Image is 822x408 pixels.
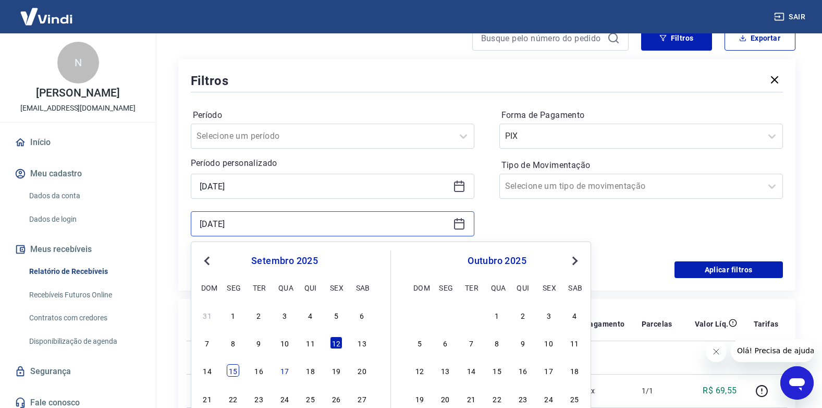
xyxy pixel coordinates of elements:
div: Choose segunda-feira, 13 de outubro de 2025 [439,364,451,377]
div: Choose quinta-feira, 4 de setembro de 2025 [304,309,317,321]
div: seg [439,281,451,294]
label: Forma de Pagamento [501,109,781,122]
div: Choose domingo, 12 de outubro de 2025 [413,364,426,377]
div: Choose quarta-feira, 10 de setembro de 2025 [278,337,291,349]
div: Choose quinta-feira, 11 de setembro de 2025 [304,337,317,349]
div: Choose sexta-feira, 10 de outubro de 2025 [543,337,555,349]
div: sex [543,281,555,294]
div: Choose sexta-feira, 3 de outubro de 2025 [543,309,555,321]
div: Choose segunda-feira, 8 de setembro de 2025 [227,337,239,349]
input: Data inicial [200,178,449,194]
div: Choose segunda-feira, 20 de outubro de 2025 [439,392,451,405]
div: Choose quarta-feira, 17 de setembro de 2025 [278,364,291,377]
button: Sair [772,7,809,27]
span: Olá! Precisa de ajuda? [6,7,88,16]
div: Choose terça-feira, 21 de outubro de 2025 [465,392,477,405]
button: Previous Month [201,255,213,267]
h5: Filtros [191,73,229,89]
div: Choose quarta-feira, 1 de outubro de 2025 [491,309,504,321]
div: Choose terça-feira, 30 de setembro de 2025 [465,309,477,321]
div: Choose sábado, 4 de outubro de 2025 [568,309,581,321]
div: ter [465,281,477,294]
div: Choose sexta-feira, 17 de outubro de 2025 [543,364,555,377]
div: Choose sexta-feira, 24 de outubro de 2025 [543,392,555,405]
div: Choose quarta-feira, 3 de setembro de 2025 [278,309,291,321]
div: Choose sábado, 13 de setembro de 2025 [356,337,369,349]
div: qua [491,281,504,294]
div: Choose domingo, 7 de setembro de 2025 [201,337,214,349]
div: Choose sábado, 6 de setembro de 2025 [356,309,369,321]
p: Valor Líq. [695,319,729,329]
div: Choose sábado, 20 de setembro de 2025 [356,364,369,377]
p: Tarifas [754,319,779,329]
div: qua [278,281,291,294]
a: Relatório de Recebíveis [25,261,143,282]
div: Choose quarta-feira, 24 de setembro de 2025 [278,392,291,405]
input: Data final [200,216,449,232]
button: Aplicar filtros [674,261,783,278]
img: Vindi [13,1,80,32]
div: Choose sexta-feira, 19 de setembro de 2025 [330,364,342,377]
a: Recebíveis Futuros Online [25,284,143,306]
div: Choose quinta-feira, 16 de outubro de 2025 [517,364,529,377]
div: Choose sábado, 18 de outubro de 2025 [568,364,581,377]
div: dom [413,281,426,294]
a: Início [13,131,143,154]
div: qui [517,281,529,294]
div: Choose quinta-feira, 9 de outubro de 2025 [517,337,529,349]
div: Choose sábado, 27 de setembro de 2025 [356,392,369,405]
div: dom [201,281,214,294]
div: Choose quinta-feira, 23 de outubro de 2025 [517,392,529,405]
div: Choose terça-feira, 23 de setembro de 2025 [253,392,265,405]
div: N [57,42,99,83]
button: Filtros [641,26,712,51]
a: Disponibilização de agenda [25,331,143,352]
button: Meu cadastro [13,162,143,185]
label: Período [193,109,472,122]
label: Tipo de Movimentação [501,159,781,172]
div: sab [356,281,369,294]
p: [PERSON_NAME] [36,88,119,99]
div: Choose domingo, 19 de outubro de 2025 [413,392,426,405]
div: Choose sábado, 11 de outubro de 2025 [568,337,581,349]
div: Choose sexta-feira, 26 de setembro de 2025 [330,392,342,405]
div: Choose quinta-feira, 2 de outubro de 2025 [517,309,529,321]
div: Choose domingo, 31 de agosto de 2025 [201,309,214,321]
div: ter [253,281,265,294]
p: [EMAIL_ADDRESS][DOMAIN_NAME] [20,103,136,114]
div: Choose segunda-feira, 1 de setembro de 2025 [227,309,239,321]
div: Choose sexta-feira, 12 de setembro de 2025 [330,337,342,349]
div: qui [304,281,317,294]
div: Choose domingo, 14 de setembro de 2025 [201,364,214,377]
input: Busque pelo número do pedido [481,30,603,46]
div: Choose quinta-feira, 18 de setembro de 2025 [304,364,317,377]
div: setembro 2025 [200,255,370,267]
div: Choose quarta-feira, 8 de outubro de 2025 [491,337,504,349]
div: Choose segunda-feira, 15 de setembro de 2025 [227,364,239,377]
p: Pagamento [584,319,625,329]
iframe: Botão para abrir a janela de mensagens [780,366,814,400]
div: Choose terça-feira, 16 de setembro de 2025 [253,364,265,377]
div: sex [330,281,342,294]
a: Segurança [13,360,143,383]
iframe: Mensagem da empresa [731,339,814,362]
div: Choose domingo, 28 de setembro de 2025 [413,309,426,321]
button: Exportar [725,26,795,51]
button: Next Month [569,255,581,267]
div: Choose terça-feira, 7 de outubro de 2025 [465,337,477,349]
div: Choose terça-feira, 2 de setembro de 2025 [253,309,265,321]
a: Contratos com credores [25,307,143,329]
div: Choose quarta-feira, 22 de outubro de 2025 [491,392,504,405]
div: Choose segunda-feira, 22 de setembro de 2025 [227,392,239,405]
a: Dados de login [25,209,143,230]
p: Pix [584,386,625,396]
div: Choose domingo, 21 de setembro de 2025 [201,392,214,405]
div: Choose segunda-feira, 6 de outubro de 2025 [439,337,451,349]
div: Choose sábado, 25 de outubro de 2025 [568,392,581,405]
div: Choose quarta-feira, 15 de outubro de 2025 [491,364,504,377]
p: Período personalizado [191,157,474,170]
div: seg [227,281,239,294]
div: outubro 2025 [412,255,582,267]
p: Parcelas [642,319,672,329]
a: Dados da conta [25,185,143,207]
